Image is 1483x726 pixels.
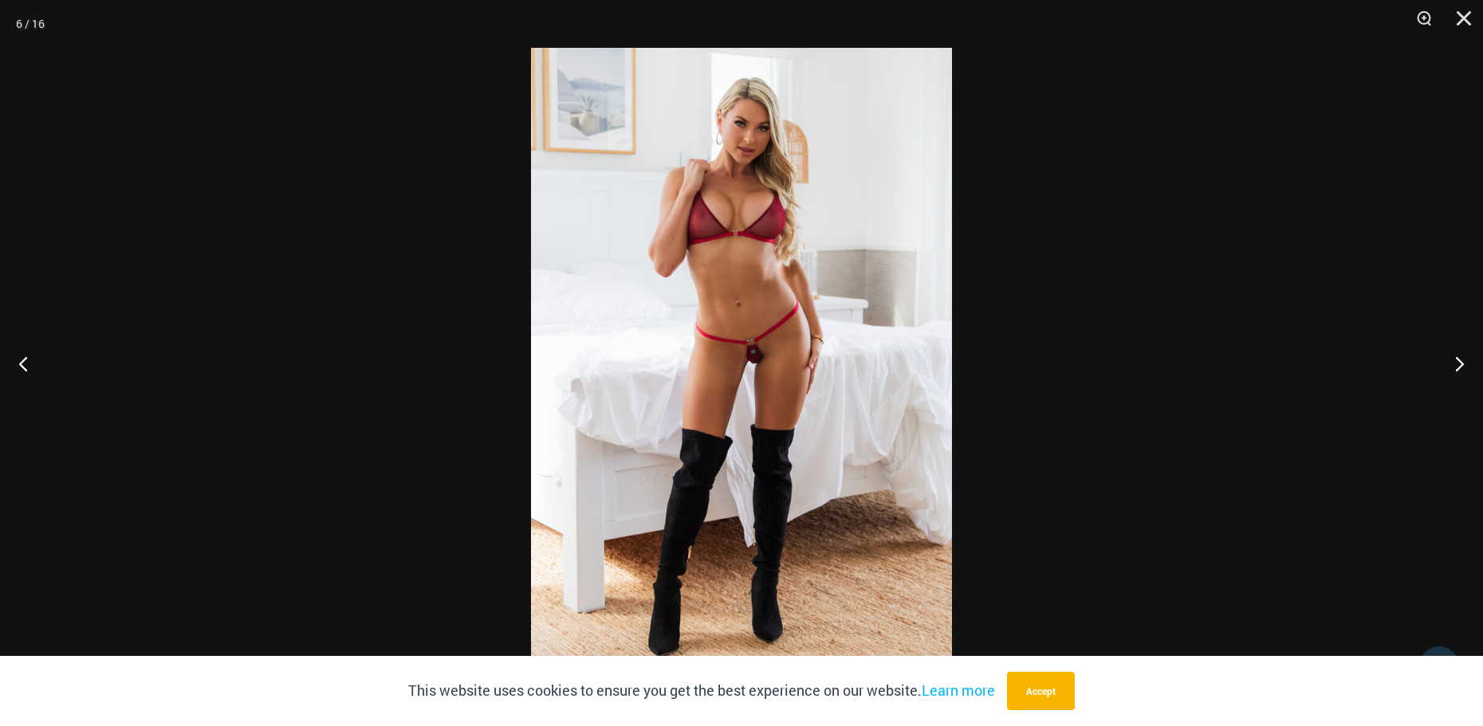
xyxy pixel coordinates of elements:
[922,681,995,700] a: Learn more
[16,12,45,36] div: 6 / 16
[1423,324,1483,403] button: Next
[531,48,952,678] img: Guilty Pleasures Red 1045 Bra 689 Micro 01
[408,679,995,703] p: This website uses cookies to ensure you get the best experience on our website.
[1007,672,1075,710] button: Accept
